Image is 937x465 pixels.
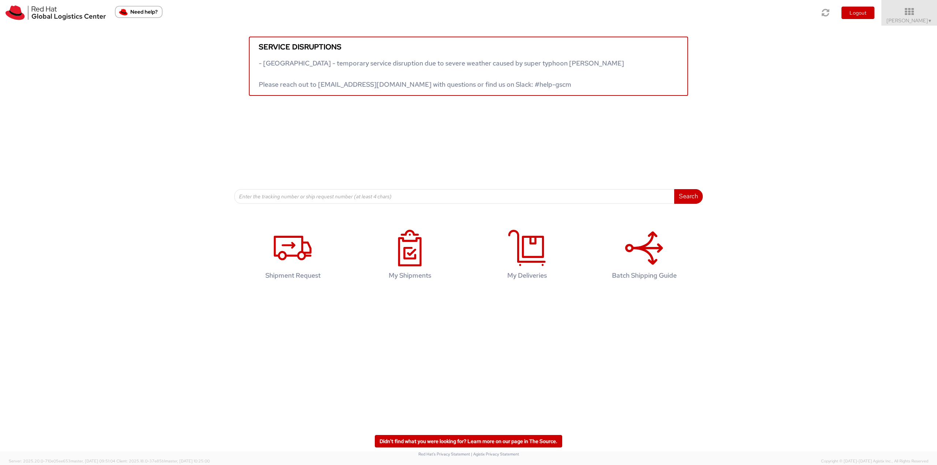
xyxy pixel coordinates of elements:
[9,458,115,464] span: Server: 2025.20.0-710e05ee653
[249,37,688,96] a: Service disruptions - [GEOGRAPHIC_DATA] - temporary service disruption due to severe weather caus...
[355,222,465,290] a: My Shipments
[471,451,519,457] a: | Agistix Privacy Statement
[886,17,932,24] span: [PERSON_NAME]
[116,458,210,464] span: Client: 2025.18.0-37e85b1
[480,272,574,279] h4: My Deliveries
[928,18,932,24] span: ▼
[589,222,699,290] a: Batch Shipping Guide
[674,189,703,204] button: Search
[597,272,691,279] h4: Batch Shipping Guide
[71,458,115,464] span: master, [DATE] 09:51:04
[5,5,106,20] img: rh-logistics-00dfa346123c4ec078e1.svg
[234,189,675,204] input: Enter the tracking number or ship request number (at least 4 chars)
[472,222,582,290] a: My Deliveries
[418,451,470,457] a: Red Hat's Privacy Statement
[363,272,457,279] h4: My Shipments
[115,6,163,18] button: Need help?
[238,222,348,290] a: Shipment Request
[246,272,340,279] h4: Shipment Request
[259,59,624,89] span: - [GEOGRAPHIC_DATA] - temporary service disruption due to severe weather caused by super typhoon ...
[259,43,678,51] h5: Service disruptions
[821,458,928,464] span: Copyright © [DATE]-[DATE] Agistix Inc., All Rights Reserved
[165,458,210,464] span: master, [DATE] 10:25:00
[375,435,562,447] a: Didn't find what you were looking for? Learn more on our page in The Source.
[841,7,874,19] button: Logout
